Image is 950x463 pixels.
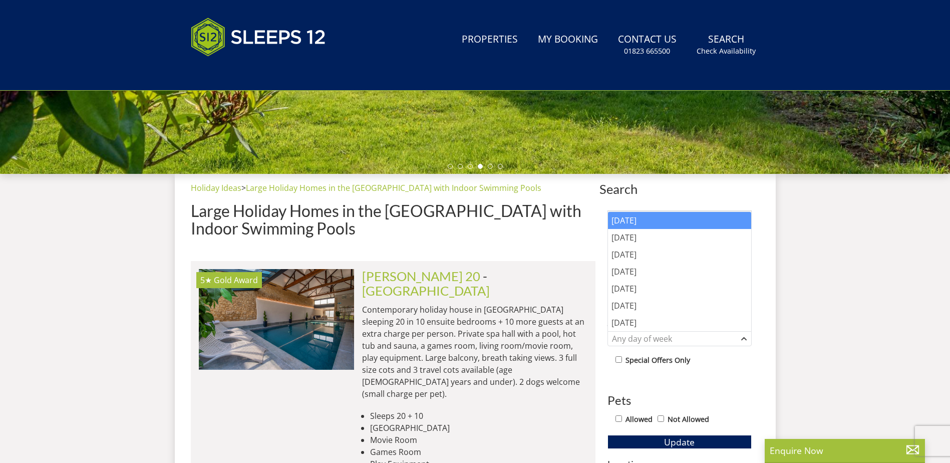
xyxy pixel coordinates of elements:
[697,46,756,56] small: Check Availability
[607,394,752,407] h3: Pets
[186,68,291,77] iframe: Customer reviews powered by Trustpilot
[607,435,752,449] button: Update
[668,414,709,425] label: Not Allowed
[608,246,751,263] div: [DATE]
[624,46,670,56] small: 01823 665500
[200,275,212,286] span: Churchill 20 has a 5 star rating under the Quality in Tourism Scheme
[362,283,490,298] a: [GEOGRAPHIC_DATA]
[370,434,587,446] li: Movie Room
[609,333,739,344] div: Any day of week
[214,275,258,286] span: Churchill 20 has been awarded a Gold Award by Visit England
[362,269,490,298] span: -
[241,182,246,193] span: >
[693,29,760,61] a: SearchCheck Availability
[191,202,595,237] h1: Large Holiday Homes in the [GEOGRAPHIC_DATA] with Indoor Swimming Pools
[608,280,751,297] div: [DATE]
[362,304,587,400] p: Contemporary holiday house in [GEOGRAPHIC_DATA] sleeping 20 in 10 ensuite bedrooms + 10 more gues...
[608,212,751,229] div: [DATE]
[362,269,480,284] a: [PERSON_NAME] 20
[246,182,541,193] a: Large Holiday Homes in the [GEOGRAPHIC_DATA] with Indoor Swimming Pools
[458,29,522,51] a: Properties
[191,182,241,193] a: Holiday Ideas
[614,29,681,61] a: Contact Us01823 665500
[370,446,587,458] li: Games Room
[625,414,653,425] label: Allowed
[370,410,587,422] li: Sleeps 20 + 10
[199,269,354,369] img: open-uri20231109-69-pb86i6.original.
[191,12,326,62] img: Sleeps 12
[664,436,695,448] span: Update
[608,229,751,246] div: [DATE]
[608,297,751,314] div: [DATE]
[370,422,587,434] li: [GEOGRAPHIC_DATA]
[608,314,751,331] div: [DATE]
[625,355,690,366] label: Special Offers Only
[199,269,354,369] a: 5★ Gold Award
[770,444,920,457] p: Enquire Now
[534,29,602,51] a: My Booking
[607,331,752,346] div: Combobox
[608,263,751,280] div: [DATE]
[599,182,760,196] span: Search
